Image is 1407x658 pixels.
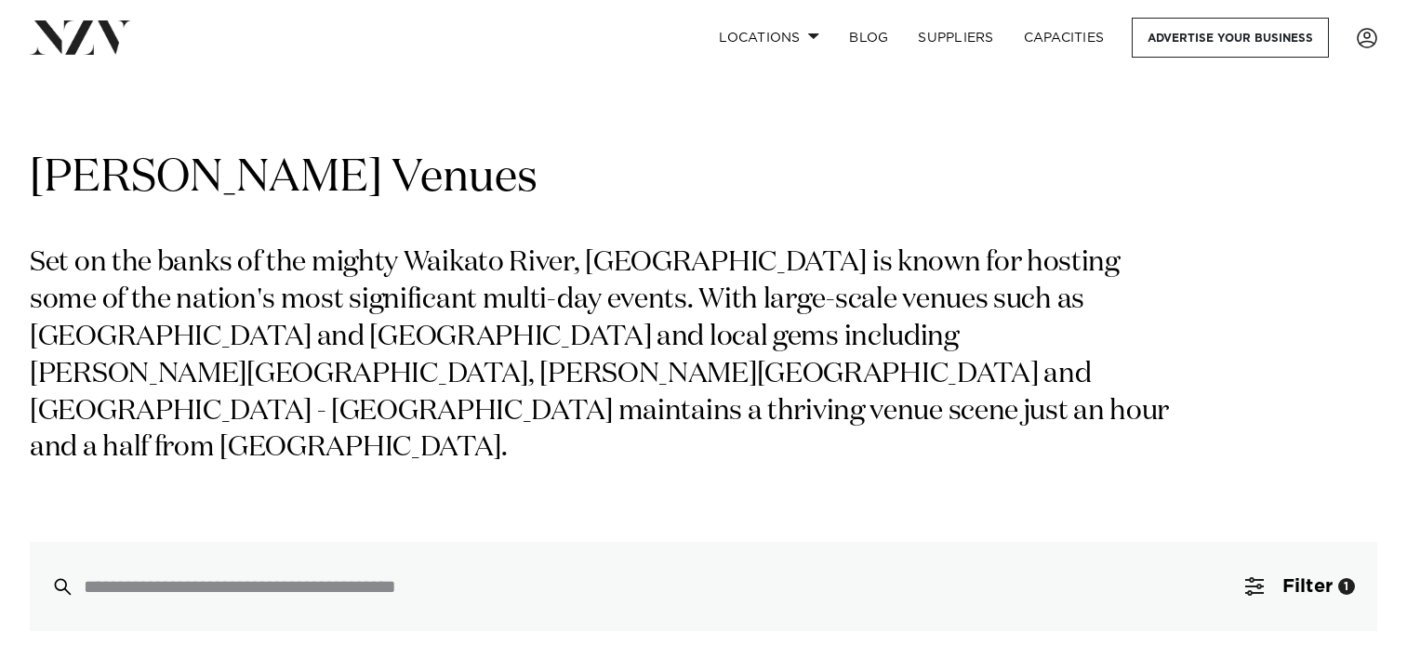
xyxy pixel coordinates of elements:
a: Advertise your business [1132,18,1329,58]
p: Set on the banks of the mighty Waikato River, [GEOGRAPHIC_DATA] is known for hosting some of the ... [30,245,1179,467]
span: Filter [1282,577,1333,596]
a: SUPPLIERS [903,18,1008,58]
h1: [PERSON_NAME] Venues [30,150,1377,208]
a: BLOG [834,18,903,58]
div: 1 [1338,578,1355,595]
a: Capacities [1009,18,1120,58]
a: Locations [704,18,834,58]
img: nzv-logo.png [30,20,131,54]
button: Filter1 [1223,542,1377,631]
